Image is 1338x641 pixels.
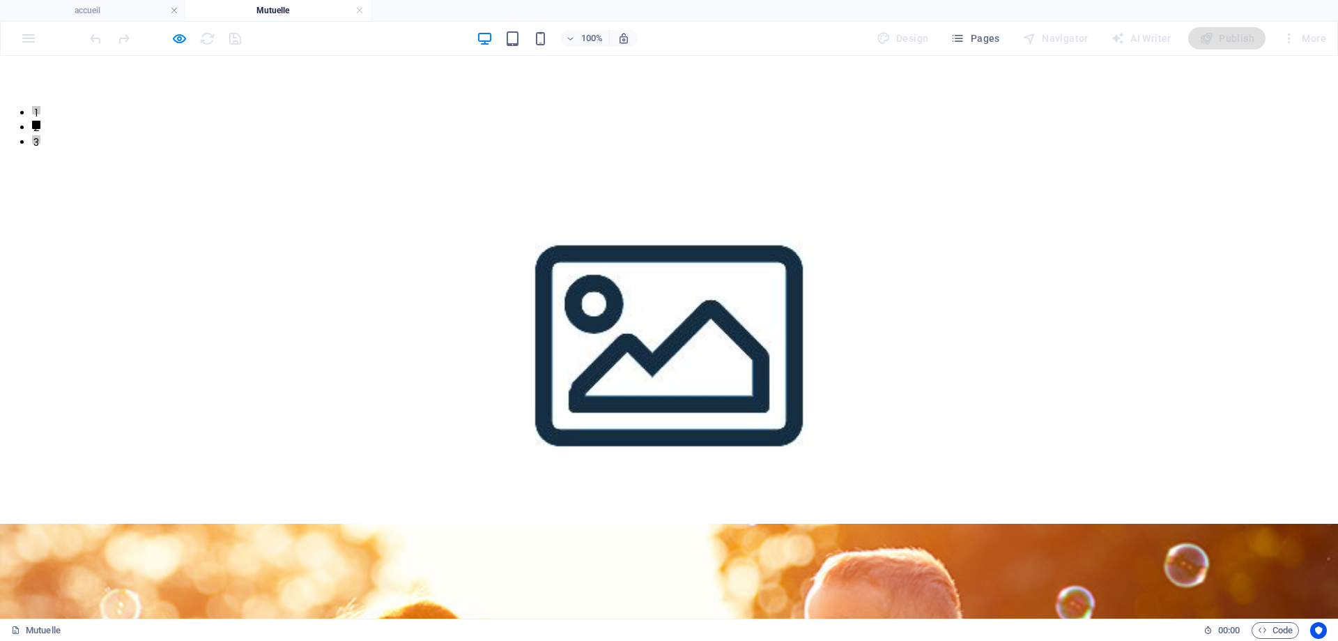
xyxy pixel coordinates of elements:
h6: Session time [1204,622,1240,639]
i: On resize automatically adjust zoom level to fit chosen device. [617,32,630,45]
button: 1 [32,50,40,59]
button: Usercentrics [1310,622,1327,639]
h6: 100% [581,30,603,47]
span: Code [1258,622,1293,639]
button: Click here to leave preview mode and continue editing [171,30,187,47]
a: Click to cancel selection. Double-click to open Pages [11,622,61,639]
button: 100% [560,30,610,47]
button: 2 [32,65,40,73]
span: 00 00 [1218,622,1240,639]
button: 3 [32,80,40,88]
button: Code [1252,622,1299,639]
button: Pages [945,27,1005,50]
span: Pages [951,31,999,45]
h4: Mutuelle [185,3,371,18]
div: Design (Ctrl+Alt+Y) [871,27,935,50]
span: : [1228,625,1230,635]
